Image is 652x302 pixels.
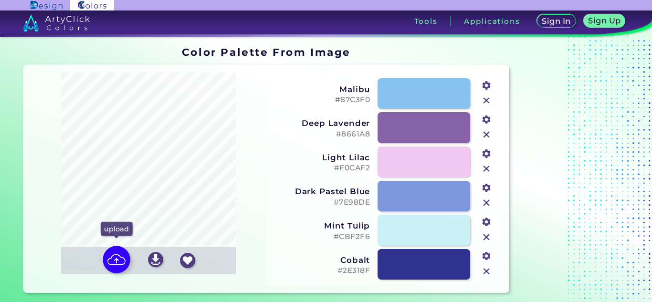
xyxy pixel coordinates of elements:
h3: Light Lilac [273,153,370,162]
img: icon_close.svg [480,163,493,175]
img: logo_artyclick_colors_white.svg [23,14,90,31]
h3: Deep Lavender [273,118,370,128]
h5: #CBF2F6 [273,232,370,241]
h5: #2E318F [273,266,370,275]
h1: Color Palette From Image [182,45,351,59]
h3: Malibu [273,84,370,94]
img: icon_favourite_white.svg [180,253,195,268]
img: icon picture [103,246,130,274]
h5: #87C3F0 [273,95,370,104]
h5: #F0CAF2 [273,164,370,173]
h3: Tools [414,18,438,25]
h3: Cobalt [273,255,370,265]
img: icon_close.svg [480,265,493,278]
img: ArtyClick Design logo [31,1,63,10]
h5: #7E98DE [273,198,370,207]
h5: Sign In [543,18,569,25]
img: icon_close.svg [480,197,493,209]
a: Sign Up [586,15,623,27]
a: Sign In [539,15,574,27]
h3: Applications [464,18,520,25]
img: icon_close.svg [480,128,493,141]
h3: Mint Tulip [273,221,370,230]
img: icon_download_white.svg [148,252,163,267]
img: icon_close.svg [480,94,493,107]
h3: Dark Pastel Blue [273,187,370,196]
h5: Sign Up [590,17,620,24]
h5: #8661A8 [273,130,370,139]
p: upload [101,222,132,236]
img: icon_close.svg [480,231,493,243]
